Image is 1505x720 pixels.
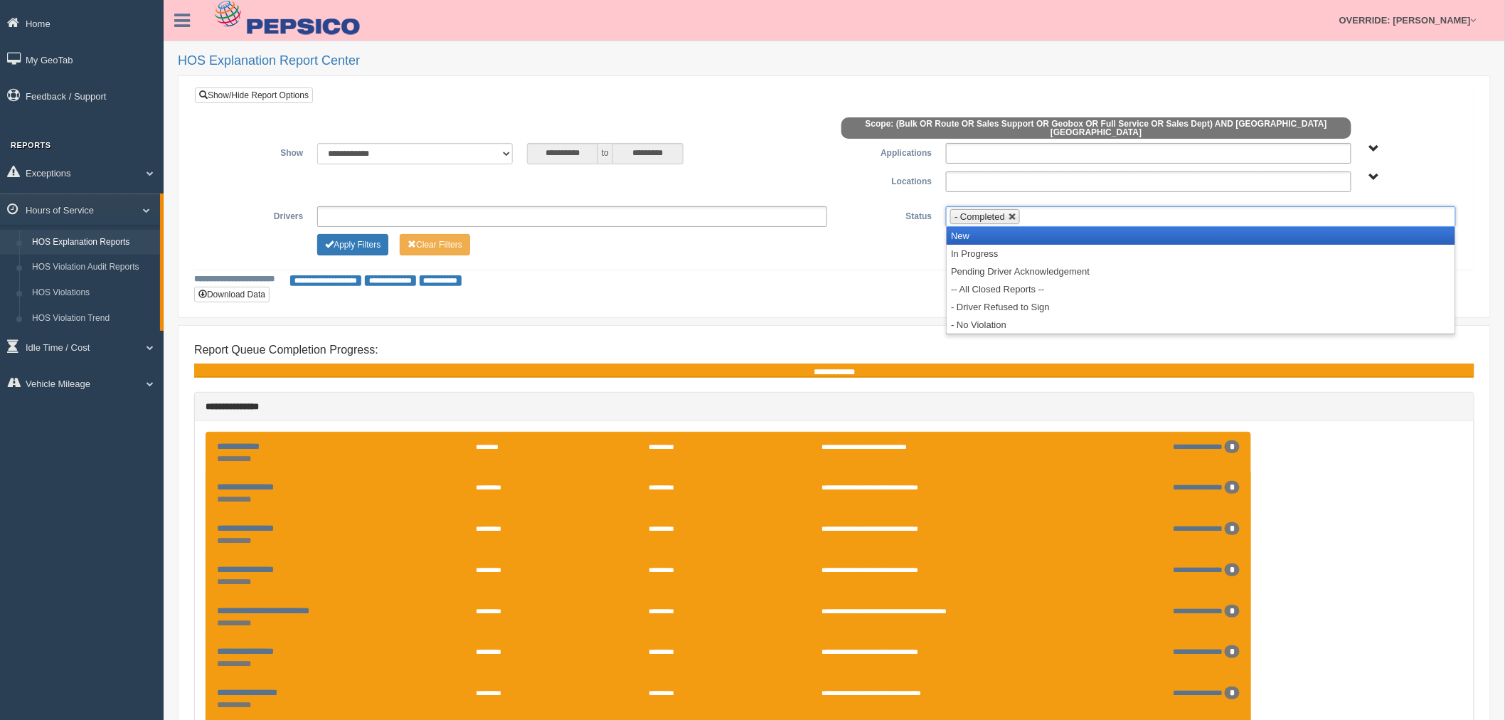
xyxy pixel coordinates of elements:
[954,211,1005,222] span: - Completed
[206,206,310,223] label: Drivers
[195,88,313,103] a: Show/Hide Report Options
[947,263,1455,280] li: Pending Driver Acknowledgement
[947,245,1455,263] li: In Progress
[400,234,470,255] button: Change Filter Options
[947,316,1455,334] li: - No Violation
[947,280,1455,298] li: -- All Closed Reports --
[26,280,160,306] a: HOS Violations
[947,227,1455,245] li: New
[841,117,1351,139] span: Scope: (Bulk OR Route OR Sales Support OR Geobox OR Full Service OR Sales Dept) AND [GEOGRAPHIC_D...
[194,287,270,302] button: Download Data
[26,255,160,280] a: HOS Violation Audit Reports
[206,143,310,160] label: Show
[947,298,1455,316] li: - Driver Refused to Sign
[178,54,1491,68] h2: HOS Explanation Report Center
[26,230,160,255] a: HOS Explanation Reports
[194,344,1474,356] h4: Report Queue Completion Progress:
[834,206,939,223] label: Status
[834,171,939,189] label: Locations
[834,143,939,160] label: Applications
[598,143,612,164] span: to
[317,234,388,255] button: Change Filter Options
[26,306,160,332] a: HOS Violation Trend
